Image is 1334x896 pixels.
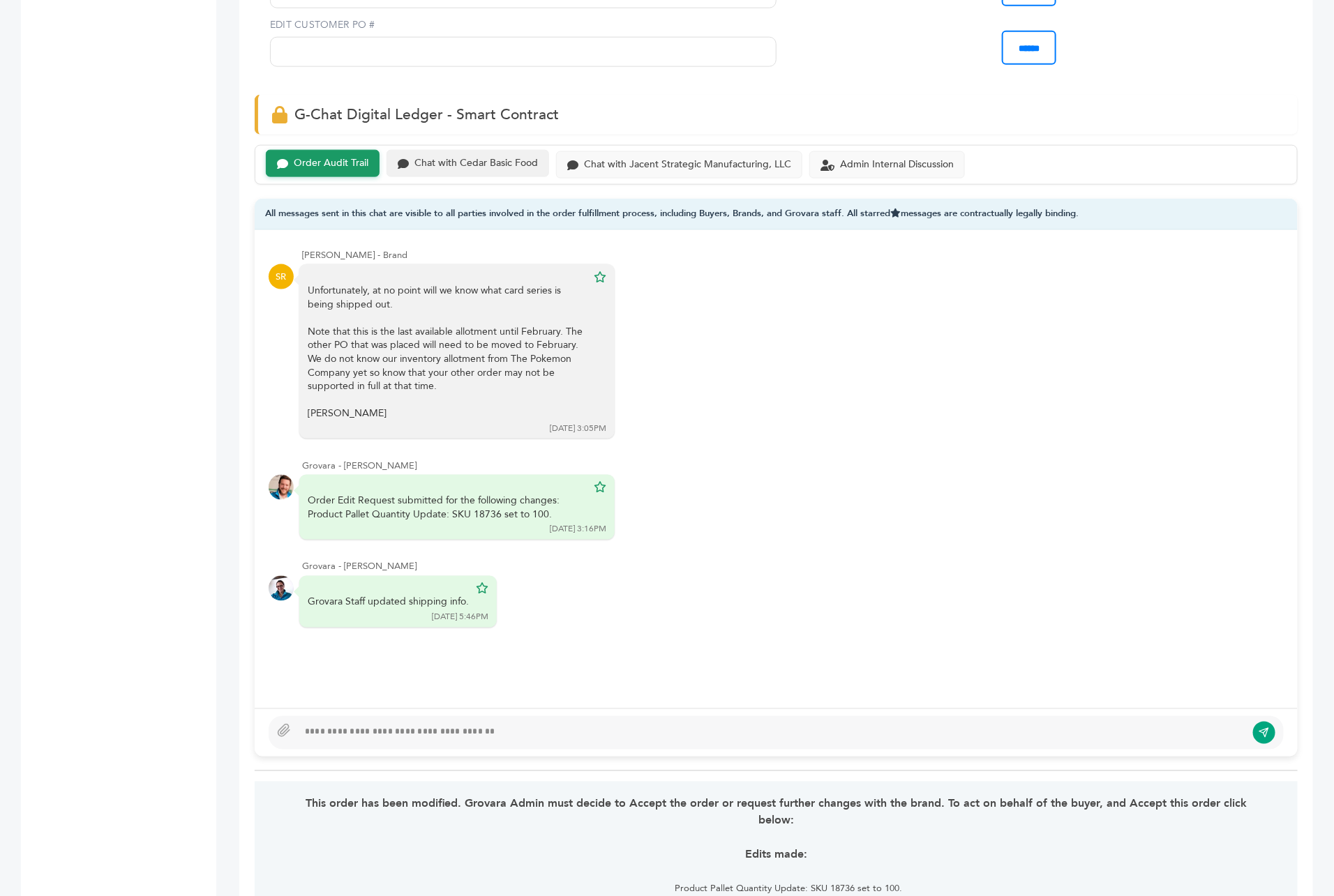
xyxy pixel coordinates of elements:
[270,18,777,32] label: EDIT CUSTOMER PO #
[550,524,606,536] div: [DATE] 3:16PM
[584,159,791,171] div: Chat with Jacent Strategic Manufacturing, LLC
[294,105,559,125] span: G-Chat Digital Ledger - Smart Contract
[840,159,954,171] div: Admin Internal Discussion
[255,199,1298,230] div: All messages sent in this chat are visible to all parties involved in the order fulfillment proce...
[414,158,538,169] div: Chat with Cedar Basic Food
[432,612,488,623] div: [DATE] 5:46PM
[308,595,469,609] div: Grovara Staff updated shipping info.
[308,494,587,522] div: Order Edit Request submitted for the following changes: Product Pallet Quantity Update: SKU 18736...
[308,284,587,420] div: Unfortunately, at no point will we know what card series is being shipped out. Note that this is ...
[297,846,1256,863] p: Edits made:
[297,796,1256,829] p: This order has been modified. Grovara Admin must decide to Accept the order or request further ch...
[302,249,1284,261] div: [PERSON_NAME] - Brand
[550,423,606,434] div: [DATE] 3:05PM
[302,561,1284,573] div: Grovara - [PERSON_NAME]
[308,407,587,420] div: [PERSON_NAME]
[269,264,294,289] div: SR
[302,460,1284,472] div: Grovara - [PERSON_NAME]
[294,158,368,169] div: Order Audit Trail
